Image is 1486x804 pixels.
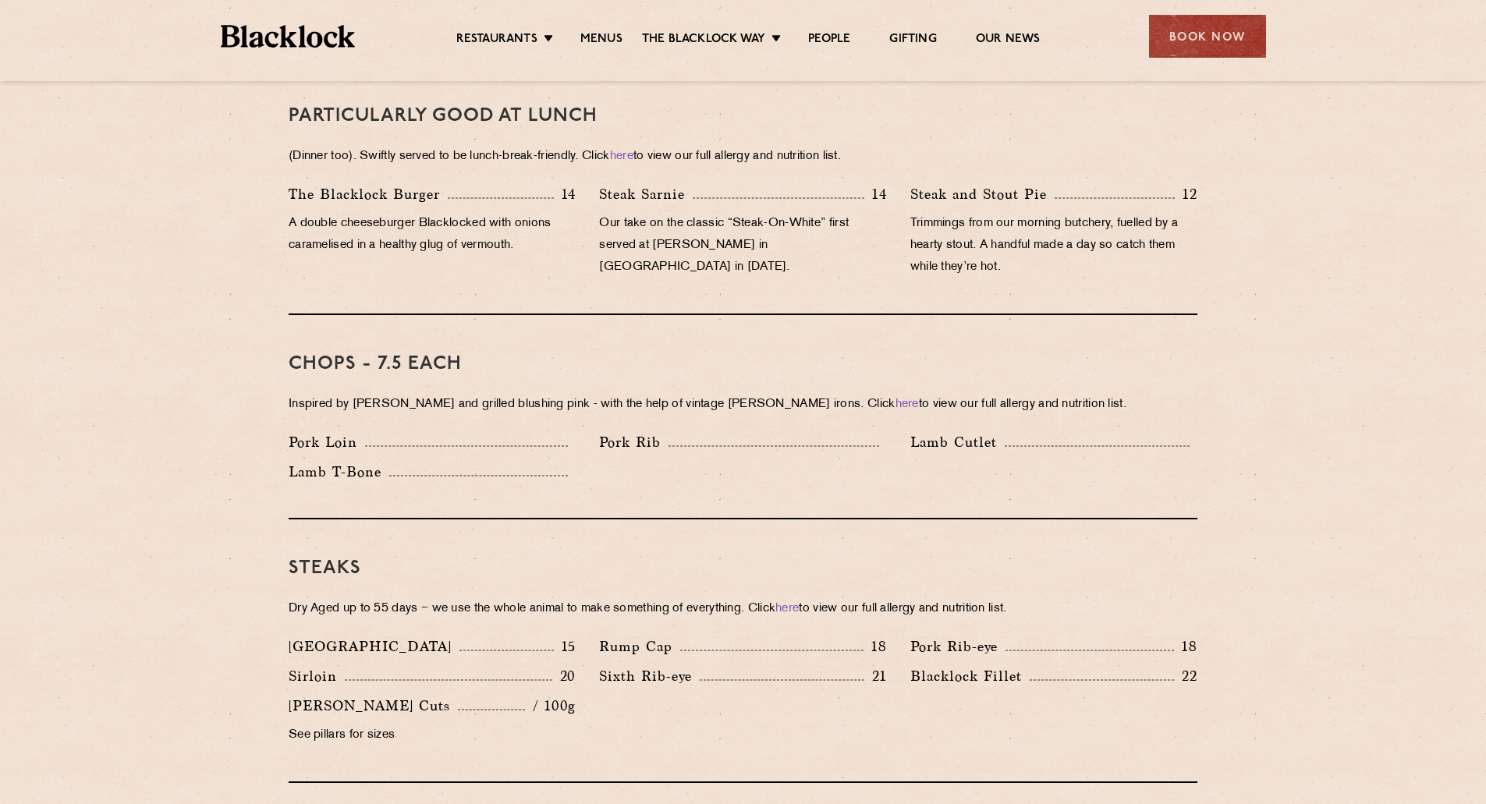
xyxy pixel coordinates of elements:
p: The Blacklock Burger [289,183,448,205]
p: Sirloin [289,665,345,687]
a: Gifting [889,32,936,49]
p: 21 [864,666,887,686]
p: 12 [1175,184,1197,204]
p: / 100g [525,696,576,716]
p: 15 [554,636,576,657]
p: See pillars for sizes [289,724,576,746]
p: Inspired by [PERSON_NAME] and grilled blushing pink - with the help of vintage [PERSON_NAME] iron... [289,394,1197,416]
a: Our News [976,32,1041,49]
p: Sixth Rib-eye [599,665,700,687]
a: Menus [580,32,622,49]
p: Steak and Stout Pie [910,183,1055,205]
a: here [610,151,633,162]
p: [PERSON_NAME] Cuts [289,695,458,717]
p: 22 [1174,666,1197,686]
p: Pork Loin [289,431,365,453]
p: Our take on the classic “Steak-On-White” first served at [PERSON_NAME] in [GEOGRAPHIC_DATA] in [D... [599,213,886,278]
p: A double cheeseburger Blacklocked with onions caramelised in a healthy glug of vermouth. [289,213,576,257]
p: Dry Aged up to 55 days − we use the whole animal to make something of everything. Click to view o... [289,598,1197,620]
div: Book Now [1149,15,1266,58]
a: Restaurants [456,32,537,49]
p: Steak Sarnie [599,183,693,205]
a: People [808,32,850,49]
p: Blacklock Fillet [910,665,1030,687]
p: Lamb Cutlet [910,431,1005,453]
p: Lamb T-Bone [289,461,389,483]
p: 18 [1174,636,1197,657]
p: 20 [552,666,576,686]
h3: Chops - 7.5 each [289,354,1197,374]
img: BL_Textured_Logo-footer-cropped.svg [221,25,356,48]
a: The Blacklock Way [642,32,765,49]
h3: Steaks [289,558,1197,579]
p: Trimmings from our morning butchery, fuelled by a hearty stout. A handful made a day so catch the... [910,213,1197,278]
p: [GEOGRAPHIC_DATA] [289,636,459,657]
p: 18 [864,636,887,657]
p: Rump Cap [599,636,680,657]
a: here [896,398,919,410]
p: (Dinner too). Swiftly served to be lunch-break-friendly. Click to view our full allergy and nutri... [289,146,1197,168]
a: here [775,603,799,615]
p: 14 [864,184,887,204]
p: 14 [554,184,576,204]
p: Pork Rib [599,431,669,453]
p: Pork Rib-eye [910,636,1005,657]
h3: PARTICULARLY GOOD AT LUNCH [289,106,1197,126]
